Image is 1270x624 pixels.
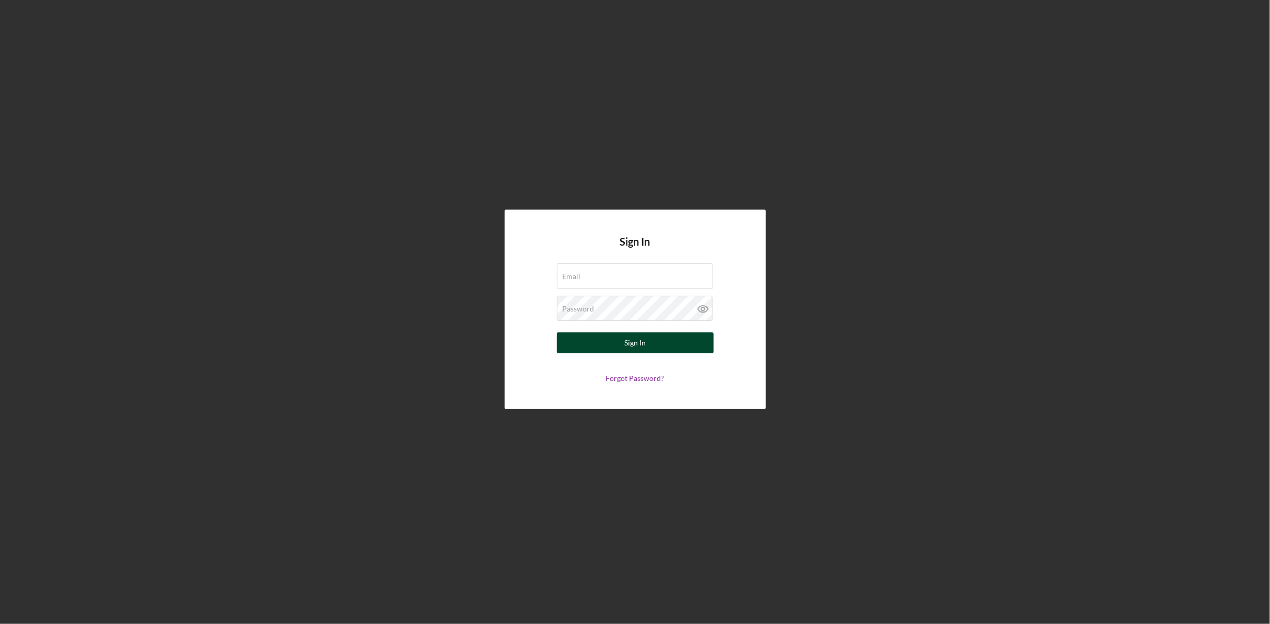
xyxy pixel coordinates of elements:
[563,305,595,313] label: Password
[624,332,646,353] div: Sign In
[557,332,714,353] button: Sign In
[620,236,650,263] h4: Sign In
[606,374,665,383] a: Forgot Password?
[563,272,581,281] label: Email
